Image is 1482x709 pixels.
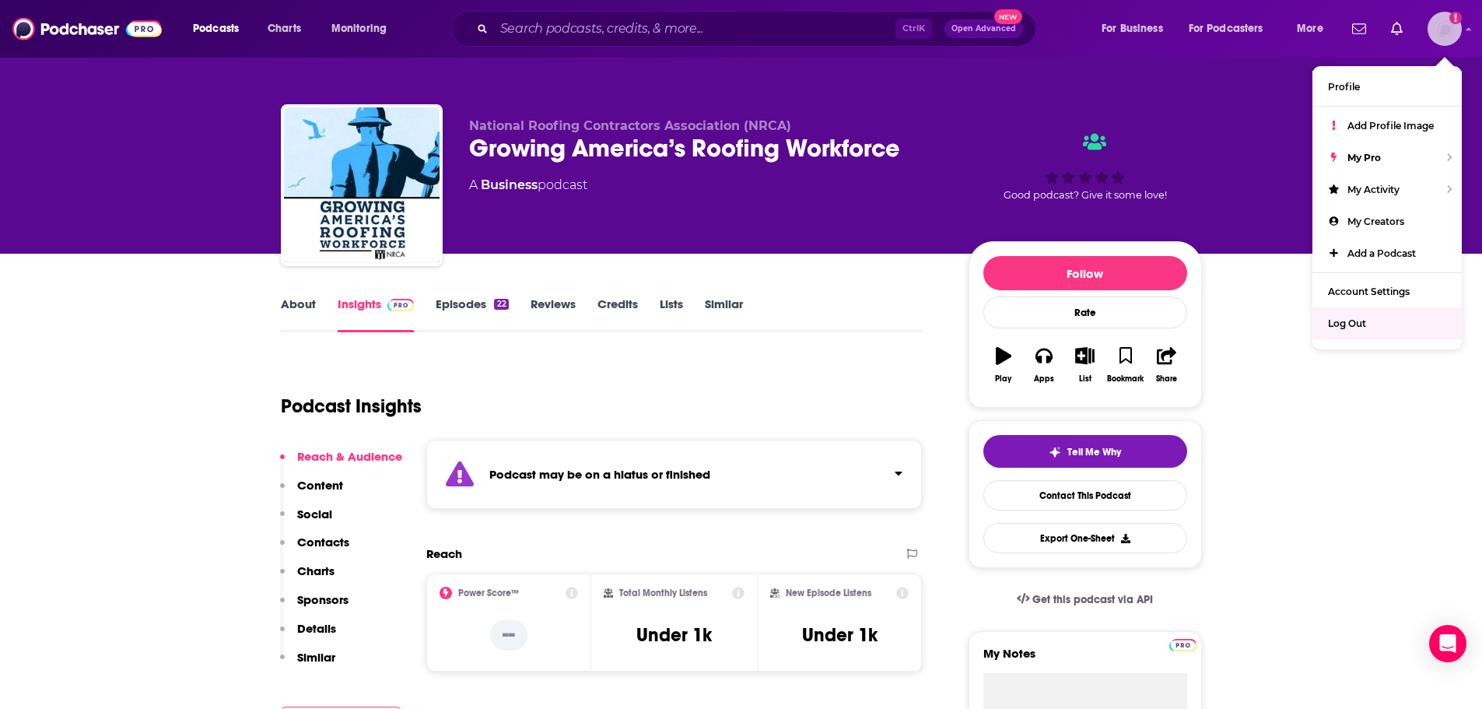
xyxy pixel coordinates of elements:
[297,563,335,578] p: Charts
[387,299,415,311] img: Podchaser Pro
[297,621,336,636] p: Details
[983,480,1187,511] a: Contact This Podcast
[297,592,349,607] p: Sponsors
[1067,446,1121,458] span: Tell Me Why
[280,621,336,650] button: Details
[12,14,162,44] img: Podchaser - Follow, Share and Rate Podcasts
[280,507,332,535] button: Social
[1428,12,1462,46] img: User Profile
[1385,16,1409,42] a: Show notifications dropdown
[802,623,878,647] h3: Under 1k
[436,297,508,332] a: Episodes22
[426,440,923,509] section: Click to expand status details
[182,16,259,41] button: open menu
[280,592,349,621] button: Sponsors
[297,478,343,493] p: Content
[331,18,387,40] span: Monitoring
[983,646,1187,673] label: My Notes
[321,16,407,41] button: open menu
[281,395,422,418] h1: Podcast Insights
[280,478,343,507] button: Content
[297,507,332,521] p: Social
[895,19,932,39] span: Ctrl K
[1347,184,1400,195] span: My Activity
[426,546,462,561] h2: Reach
[994,9,1022,24] span: New
[951,25,1016,33] span: Open Advanced
[280,449,402,478] button: Reach & Audience
[1064,337,1105,393] button: List
[1169,637,1196,651] a: Pro website
[297,449,402,464] p: Reach & Audience
[258,16,310,41] a: Charts
[1107,374,1144,384] div: Bookmark
[280,563,335,592] button: Charts
[489,467,710,482] strong: Podcast may be on a hiatus or finished
[1146,337,1186,393] button: Share
[1179,16,1286,41] button: open menu
[338,297,415,332] a: InsightsPodchaser Pro
[1286,16,1343,41] button: open menu
[705,297,743,332] a: Similar
[481,177,538,192] a: Business
[268,18,301,40] span: Charts
[297,650,335,665] p: Similar
[1328,318,1366,329] span: Log Out
[1312,110,1462,142] a: Add Profile Image
[1449,12,1462,24] svg: Add a profile image
[1328,81,1360,93] span: Profile
[281,297,316,332] a: About
[494,16,895,41] input: Search podcasts, credits, & more...
[660,297,683,332] a: Lists
[1347,216,1404,227] span: My Creators
[786,588,871,598] h2: New Episode Listens
[1347,120,1434,132] span: Add Profile Image
[995,374,1011,384] div: Play
[1429,625,1466,662] div: Open Intercom Messenger
[1004,189,1167,201] span: Good podcast? Give it some love!
[531,297,576,332] a: Reviews
[1091,16,1182,41] button: open menu
[619,588,707,598] h2: Total Monthly Listens
[636,623,712,647] h3: Under 1k
[1312,71,1462,103] a: Profile
[1312,66,1462,349] ul: Show profile menu
[1034,374,1054,384] div: Apps
[597,297,638,332] a: Credits
[1156,374,1177,384] div: Share
[1428,12,1462,46] button: Show profile menu
[193,18,239,40] span: Podcasts
[280,535,349,563] button: Contacts
[1024,337,1064,393] button: Apps
[1004,581,1166,619] a: Get this podcast via API
[1102,18,1163,40] span: For Business
[297,535,349,549] p: Contacts
[1105,337,1146,393] button: Bookmark
[983,523,1187,553] button: Export One-Sheet
[1049,446,1061,458] img: tell me why sparkle
[490,619,527,651] p: --
[1428,12,1462,46] span: Logged in as ILATeam
[1032,593,1153,606] span: Get this podcast via API
[1297,18,1323,40] span: More
[1347,247,1416,259] span: Add a Podcast
[1312,205,1462,237] a: My Creators
[1312,237,1462,269] a: Add a Podcast
[1328,286,1410,297] span: Account Settings
[1312,276,1462,307] a: Account Settings
[983,337,1024,393] button: Play
[284,107,440,263] a: Growing America’s Roofing Workforce
[1347,152,1381,163] span: My Pro
[494,299,508,310] div: 22
[969,118,1202,215] div: Good podcast? Give it some love!
[1189,18,1263,40] span: For Podcasters
[1079,374,1091,384] div: List
[469,118,791,133] span: National Roofing Contractors Association (NRCA)
[469,176,587,195] div: A podcast
[280,650,335,679] button: Similar
[466,11,1051,47] div: Search podcasts, credits, & more...
[983,256,1187,290] button: Follow
[1169,639,1196,651] img: Podchaser Pro
[983,297,1187,328] div: Rate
